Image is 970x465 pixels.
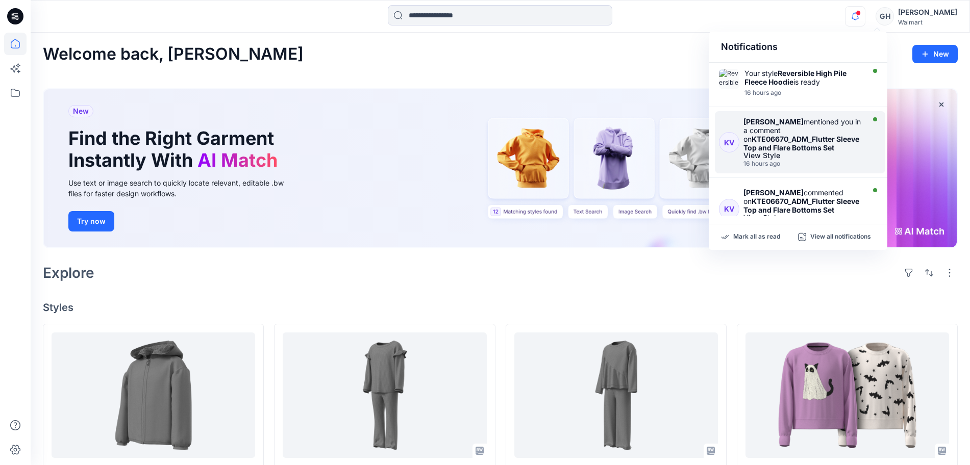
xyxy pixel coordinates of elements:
[52,332,255,458] a: Reversible High Pile Fleece Hoodie
[743,160,862,167] div: Monday, October 13, 2025 16:34
[876,7,894,25] div: GH
[743,135,859,152] strong: KTE06670_ADM_Flutter Sleeve Top and Flare Bottoms Set
[744,69,862,86] div: Your style is ready
[744,89,862,96] div: Monday, October 13, 2025 16:43
[743,117,862,152] div: mentioned you in a comment on
[719,199,739,219] div: KV
[745,332,949,458] a: Halloween Sweatshirt
[719,132,739,152] div: KV
[43,301,958,314] h4: Styles
[743,117,804,126] strong: [PERSON_NAME]
[719,69,739,89] img: Reversible High Pile Fleece Hoodie
[743,188,804,197] strong: [PERSON_NAME]
[898,6,957,18] div: [PERSON_NAME]
[68,127,283,171] h1: Find the Right Garment Instantly With
[68,177,298,199] div: Use text or image search to quickly locate relevant, editable .bw files for faster design workflows.
[743,188,862,214] div: commented on
[197,149,278,171] span: AI Match
[68,211,114,231] button: Try now
[73,105,89,117] span: New
[743,152,862,159] div: View Style
[43,265,94,281] h2: Explore
[898,18,957,26] div: Walmart
[709,32,887,63] div: Notifications
[743,197,859,214] strong: KTE06670_ADM_Flutter Sleeve Top and Flare Bottoms Set
[43,45,304,64] h2: Welcome back, [PERSON_NAME]
[810,232,871,242] p: View all notifications
[514,332,718,458] a: A-Line Ruffle Top and Wide Leg Bottoms Set
[733,232,780,242] p: Mark all as read
[743,214,862,221] div: View Style
[283,332,486,458] a: Flutter Sleeve Top and Flare Bottoms Set
[744,69,847,86] strong: Reversible High Pile Fleece Hoodie
[912,45,958,63] button: New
